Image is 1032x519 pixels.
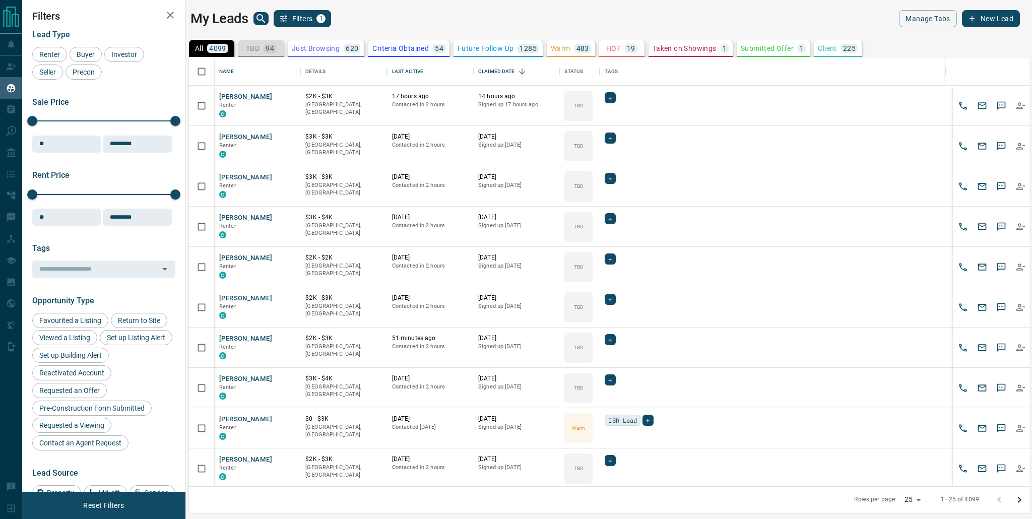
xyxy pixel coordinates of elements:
button: Open [158,262,172,276]
p: TBD [574,303,584,311]
h2: Filters [32,10,175,22]
div: 25 [900,492,925,507]
div: Pre-Construction Form Submitted [32,401,152,416]
span: Requested an Offer [36,386,103,395]
p: [DATE] [392,415,468,423]
div: + [605,455,615,466]
button: SMS [994,380,1009,396]
button: Email [975,340,990,355]
button: [PERSON_NAME] [219,455,272,465]
span: Renter [219,263,236,270]
p: TBD [574,223,584,230]
p: TBD [246,45,260,52]
span: Renter [219,465,236,471]
svg: Email [977,101,987,111]
button: New Lead [962,10,1020,27]
button: search button [253,12,269,25]
p: Contacted in 2 hours [392,181,468,189]
button: [PERSON_NAME] [219,334,272,344]
p: [GEOGRAPHIC_DATA], [GEOGRAPHIC_DATA] [305,383,381,399]
p: Criteria Obtained [372,45,429,52]
p: [GEOGRAPHIC_DATA], [GEOGRAPHIC_DATA] [305,181,381,197]
div: + [605,92,615,103]
div: + [605,294,615,305]
button: Call [955,461,971,476]
span: Renter [219,303,236,310]
div: Renter [32,47,67,62]
p: 17 hours ago [392,92,468,101]
p: [DATE] [392,374,468,383]
span: 1 [317,15,325,22]
p: [DATE] [478,374,554,383]
div: Property [32,485,81,500]
button: Reallocate [1013,98,1028,113]
button: SMS [994,259,1009,275]
svg: Email [977,423,987,433]
svg: Call [958,262,968,272]
button: [PERSON_NAME] [219,415,272,424]
p: Warm [551,45,570,52]
div: Last Active [387,57,473,86]
span: Property [43,489,78,497]
button: SMS [994,219,1009,234]
p: Taken on Showings [653,45,717,52]
p: Client [818,45,836,52]
svg: Reallocate [1015,302,1025,312]
span: Requested a Viewing [36,421,108,429]
div: + [605,334,615,345]
span: Investor [108,50,141,58]
span: + [608,294,612,304]
span: Buyer [73,50,98,58]
p: 4099 [209,45,226,52]
div: Precon [66,64,102,80]
span: Renter [219,182,236,189]
p: TBD [574,344,584,351]
span: Condos [141,489,172,497]
svg: Reallocate [1015,101,1025,111]
button: [PERSON_NAME] [219,253,272,263]
p: Contacted in 2 hours [392,262,468,270]
button: Reallocate [1013,219,1028,234]
span: Renter [219,142,236,149]
svg: Email [977,343,987,353]
p: Signed up [DATE] [478,464,554,472]
button: Call [955,139,971,154]
button: Sort [515,64,529,79]
p: 1–25 of 4099 [941,495,979,504]
button: Call [955,219,971,234]
svg: Call [958,464,968,474]
div: Reactivated Account [32,365,111,380]
button: SMS [994,98,1009,113]
button: Call [955,340,971,355]
div: Tags [605,57,618,86]
svg: Email [977,262,987,272]
button: Reallocate [1013,380,1028,396]
p: [DATE] [392,133,468,141]
button: Reallocate [1013,259,1028,275]
p: Signed up [DATE] [478,262,554,270]
button: [PERSON_NAME] [219,133,272,142]
svg: Sms [996,423,1006,433]
svg: Sms [996,262,1006,272]
p: 1285 [520,45,537,52]
div: condos.ca [219,473,226,480]
p: $3K - $4K [305,374,381,383]
span: Viewed a Listing [36,334,94,342]
p: 483 [576,45,589,52]
div: Investor [104,47,144,62]
svg: Reallocate [1015,222,1025,232]
p: Signed up 17 hours ago [478,101,554,109]
p: Contacted in 2 hours [392,464,468,472]
p: TBD [574,102,584,109]
div: condos.ca [219,231,226,238]
p: [DATE] [392,213,468,222]
div: Requested a Viewing [32,418,111,433]
p: [GEOGRAPHIC_DATA], [GEOGRAPHIC_DATA] [305,262,381,278]
span: Lead Type [32,30,70,39]
svg: Reallocate [1015,464,1025,474]
button: Email [975,300,990,315]
button: Call [955,380,971,396]
p: Contacted in 2 hours [392,302,468,310]
span: Reactivated Account [36,369,108,377]
svg: Sms [996,464,1006,474]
